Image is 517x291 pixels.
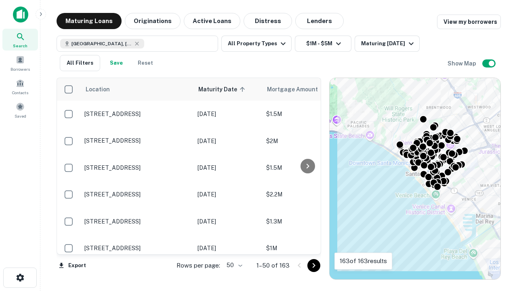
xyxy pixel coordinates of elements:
span: Borrowers [11,66,30,72]
a: Search [2,29,38,51]
p: [DATE] [198,110,258,118]
button: Go to next page [307,259,320,272]
th: Location [80,78,193,101]
h6: Show Map [448,59,477,68]
a: Borrowers [2,52,38,74]
button: Distress [244,13,292,29]
div: Maturing [DATE] [361,39,416,48]
button: Originations [125,13,181,29]
p: [DATE] [198,244,258,253]
p: [DATE] [198,137,258,145]
p: [DATE] [198,163,258,172]
button: All Filters [60,55,100,71]
p: [STREET_ADDRESS] [84,164,189,171]
iframe: Chat Widget [477,226,517,265]
p: [STREET_ADDRESS] [84,110,189,118]
p: Rows per page: [177,261,220,270]
p: [STREET_ADDRESS] [84,191,189,198]
span: [GEOGRAPHIC_DATA], [GEOGRAPHIC_DATA], [GEOGRAPHIC_DATA] [71,40,132,47]
img: capitalize-icon.png [13,6,28,23]
div: 0 0 [330,78,500,279]
a: Contacts [2,76,38,97]
p: 1–50 of 163 [256,261,290,270]
span: Maturity Date [198,84,248,94]
a: Saved [2,99,38,121]
div: 50 [223,259,244,271]
span: Mortgage Amount [267,84,328,94]
button: Maturing Loans [57,13,122,29]
button: [GEOGRAPHIC_DATA], [GEOGRAPHIC_DATA], [GEOGRAPHIC_DATA] [57,36,218,52]
button: Lenders [295,13,344,29]
p: $1.5M [266,163,347,172]
span: Search [13,42,27,49]
button: $1M - $5M [295,36,351,52]
th: Maturity Date [193,78,262,101]
p: [STREET_ADDRESS] [84,218,189,225]
button: Reset [132,55,158,71]
a: View my borrowers [437,15,501,29]
p: [DATE] [198,190,258,199]
span: Saved [15,113,26,119]
p: $2M [266,137,347,145]
th: Mortgage Amount [262,78,351,101]
button: Save your search to get updates of matches that match your search criteria. [103,55,129,71]
button: Export [57,259,88,272]
p: $1.5M [266,110,347,118]
p: [STREET_ADDRESS] [84,137,189,144]
p: 163 of 163 results [340,256,387,266]
p: [DATE] [198,217,258,226]
button: Active Loans [184,13,240,29]
p: [STREET_ADDRESS] [84,245,189,252]
span: Location [85,84,110,94]
span: Contacts [12,89,28,96]
button: Maturing [DATE] [355,36,420,52]
p: $1.3M [266,217,347,226]
button: All Property Types [221,36,292,52]
p: $2.2M [266,190,347,199]
p: $1M [266,244,347,253]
